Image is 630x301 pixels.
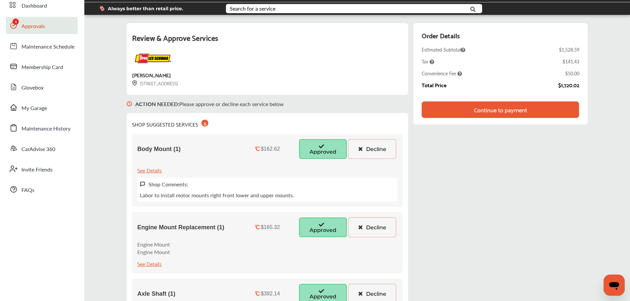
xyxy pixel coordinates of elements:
[21,84,44,92] span: Glovebox
[474,106,527,113] div: Continue to payment
[563,58,579,65] div: $141.43
[422,46,465,53] span: Estimated Subtotal
[261,224,280,230] div: $165.32
[132,52,175,65] img: logo-les-schwab.png
[132,70,171,79] div: [PERSON_NAME]
[348,217,396,237] button: Decline
[21,145,55,154] span: CarAdvise 360
[261,146,280,152] div: $162.62
[299,217,347,237] button: Approved
[261,291,280,297] div: $392.14
[137,259,162,268] div: See Details
[6,37,78,55] a: Maintenance Schedule
[140,191,294,199] p: Labor to install motor mounts right front lower and upper mounts.
[604,275,625,296] iframe: Button to launch messaging window
[132,31,403,52] div: Review & Approve Services
[21,125,70,133] span: Maintenance History
[6,78,78,95] a: Glovebox
[6,119,78,136] a: Maintenance History
[6,99,78,116] a: My Garage
[6,17,78,34] a: Approvals
[137,146,181,153] span: Body Mount (1)
[132,80,137,86] img: svg+xml;base64,PHN2ZyB3aWR0aD0iMTYiIGhlaWdodD0iMTciIHZpZXdCb3g9IjAgMCAxNiAxNyIgZmlsbD0ibm9uZSIgeG...
[132,118,208,129] div: SHOP SUGGESTED SERVICES
[21,22,45,31] span: Approvals
[21,43,74,51] span: Maintenance Schedule
[21,166,53,174] span: Invite Friends
[6,181,78,198] a: FAQs
[230,6,275,11] div: Search for a service
[422,70,462,77] span: Convenience Fee
[348,139,396,159] button: Decline
[201,120,208,127] div: 6
[6,160,78,177] a: Invite Friends
[137,248,170,256] p: Engine Mount
[21,186,34,195] span: FAQs
[422,58,434,65] span: Tax
[559,46,579,53] div: $1,528.59
[21,2,47,10] span: Dashboard
[137,290,175,297] span: Axle Shaft (1)
[108,6,183,11] span: Always better than retail price.
[137,241,170,248] p: Engine Mount
[135,100,179,108] b: ACTION NEEDED :
[127,95,132,113] img: svg+xml;base64,PHN2ZyB3aWR0aD0iMTYiIGhlaWdodD0iMTciIHZpZXdCb3g9IjAgMCAxNiAxNyIgZmlsbD0ibm9uZSIgeG...
[135,100,284,108] p: Please approve or decline each service below
[558,82,579,88] div: $1,720.02
[148,180,188,188] label: Shop Comments:
[137,166,162,174] div: See Details
[422,30,460,41] div: Order Details
[299,139,347,159] button: Approved
[21,63,63,72] span: Membership Card
[422,82,446,88] div: Total Price
[132,79,178,87] div: [STREET_ADDRESS]
[140,181,145,187] img: svg+xml;base64,PHN2ZyB3aWR0aD0iMTYiIGhlaWdodD0iMTciIHZpZXdCb3g9IjAgMCAxNiAxNyIgZmlsbD0ibm9uZSIgeG...
[21,104,47,113] span: My Garage
[100,6,105,11] img: dollor_label_vector.a70140d1.svg
[6,58,78,75] a: Membership Card
[137,224,224,231] span: Engine Mount Replacement (1)
[6,140,78,157] a: CarAdvise 360
[565,70,579,77] div: $50.00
